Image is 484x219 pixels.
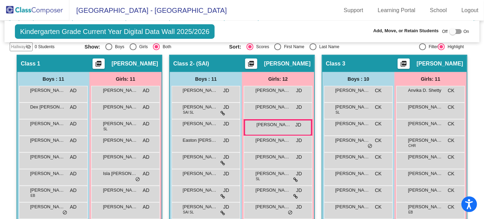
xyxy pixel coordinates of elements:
[245,59,257,69] button: Print Students Details
[223,187,229,194] span: JD
[183,87,217,94] span: [PERSON_NAME]
[143,203,149,211] span: AD
[69,5,227,16] span: [GEOGRAPHIC_DATA] - [GEOGRAPHIC_DATA]
[408,210,413,215] span: EB
[368,143,372,149] span: do_not_disturb_alt
[183,137,217,144] span: Easton [PERSON_NAME]
[456,5,484,16] a: Logout
[281,44,304,50] div: First Name
[296,203,302,211] span: JD
[30,87,65,94] span: [PERSON_NAME]
[183,110,194,115] span: SAI SL
[295,121,301,129] span: JD
[264,60,311,67] span: [PERSON_NAME]
[103,203,138,210] span: [PERSON_NAME]
[375,203,382,211] span: CK
[30,137,65,144] span: [PERSON_NAME]
[448,203,455,211] span: CK
[183,170,217,177] span: [PERSON_NAME]
[375,104,382,111] span: CK
[30,203,65,210] span: [PERSON_NAME]
[335,187,370,194] span: [PERSON_NAME]
[183,210,194,215] span: SAI SL
[103,104,138,111] span: [PERSON_NAME]
[143,170,149,177] span: AD
[247,60,255,70] mat-icon: picture_as_pdf
[70,170,77,177] span: AD
[408,187,443,194] span: [PERSON_NAME]
[375,87,382,94] span: CK
[70,87,77,94] span: AD
[408,137,443,144] span: [PERSON_NAME]
[17,72,89,86] div: Boys : 11
[223,170,229,177] span: JD
[223,137,229,144] span: JD
[137,44,148,50] div: Girls
[448,187,455,194] span: CK
[94,60,103,70] mat-icon: picture_as_pdf
[296,104,302,111] span: JD
[103,170,138,177] span: Isla [PERSON_NAME]
[335,87,370,94] span: [PERSON_NAME]
[372,5,421,16] a: Learning Portal
[85,44,100,50] span: Show:
[395,72,467,86] div: Girls: 11
[256,170,290,177] span: [PERSON_NAME] [PERSON_NAME]
[143,87,149,94] span: AD
[30,154,65,160] span: [PERSON_NAME]
[229,44,241,50] span: Sort:
[15,24,215,39] span: Kindergarten Grade Current Year Digital Data Wall 2025/2026
[103,126,107,132] span: SL
[160,44,171,50] div: Both
[183,203,217,210] span: [PERSON_NAME]
[256,176,260,182] span: SL
[336,110,340,115] span: SL
[143,137,149,144] span: AD
[408,143,416,148] span: CHR
[89,72,162,86] div: Girls: 11
[103,120,138,127] span: [PERSON_NAME]
[21,60,40,67] span: Class 1
[30,120,65,127] span: [PERSON_NAME]
[229,43,369,50] mat-radio-group: Select an option
[70,187,77,194] span: AD
[103,187,138,194] span: [PERSON_NAME]
[143,187,149,194] span: AD
[70,120,77,128] span: AD
[30,170,65,177] span: [PERSON_NAME]
[173,60,193,67] span: Class 2
[103,87,138,94] span: [PERSON_NAME]
[256,104,290,111] span: [PERSON_NAME]
[448,87,455,94] span: CK
[256,87,290,94] span: [PERSON_NAME] El-[PERSON_NAME]
[183,120,217,127] span: [PERSON_NAME] [PERSON_NAME]
[408,120,443,127] span: [PERSON_NAME]
[375,154,382,161] span: CK
[448,104,455,111] span: CK
[442,28,448,35] span: Off
[448,170,455,177] span: CK
[464,28,469,35] span: On
[85,43,224,50] mat-radio-group: Select an option
[223,203,229,211] span: JD
[143,154,149,161] span: AD
[183,187,217,194] span: [PERSON_NAME]
[11,44,26,50] span: Hallway
[296,137,302,144] span: JD
[31,193,35,198] span: EB
[223,154,229,161] span: JD
[30,104,65,111] span: Dex [PERSON_NAME]
[448,120,455,128] span: CK
[375,137,382,144] span: CK
[35,44,54,50] span: 0 Students
[445,44,464,50] div: Highlight
[375,120,382,128] span: CK
[322,72,395,86] div: Boys : 10
[335,120,370,127] span: [PERSON_NAME]
[103,154,138,160] span: [PERSON_NAME]
[417,60,463,67] span: [PERSON_NAME]
[223,104,229,111] span: JD
[335,154,370,160] span: [PERSON_NAME]
[408,154,443,160] span: [PERSON_NAME], [PERSON_NAME]
[335,203,370,210] span: [PERSON_NAME]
